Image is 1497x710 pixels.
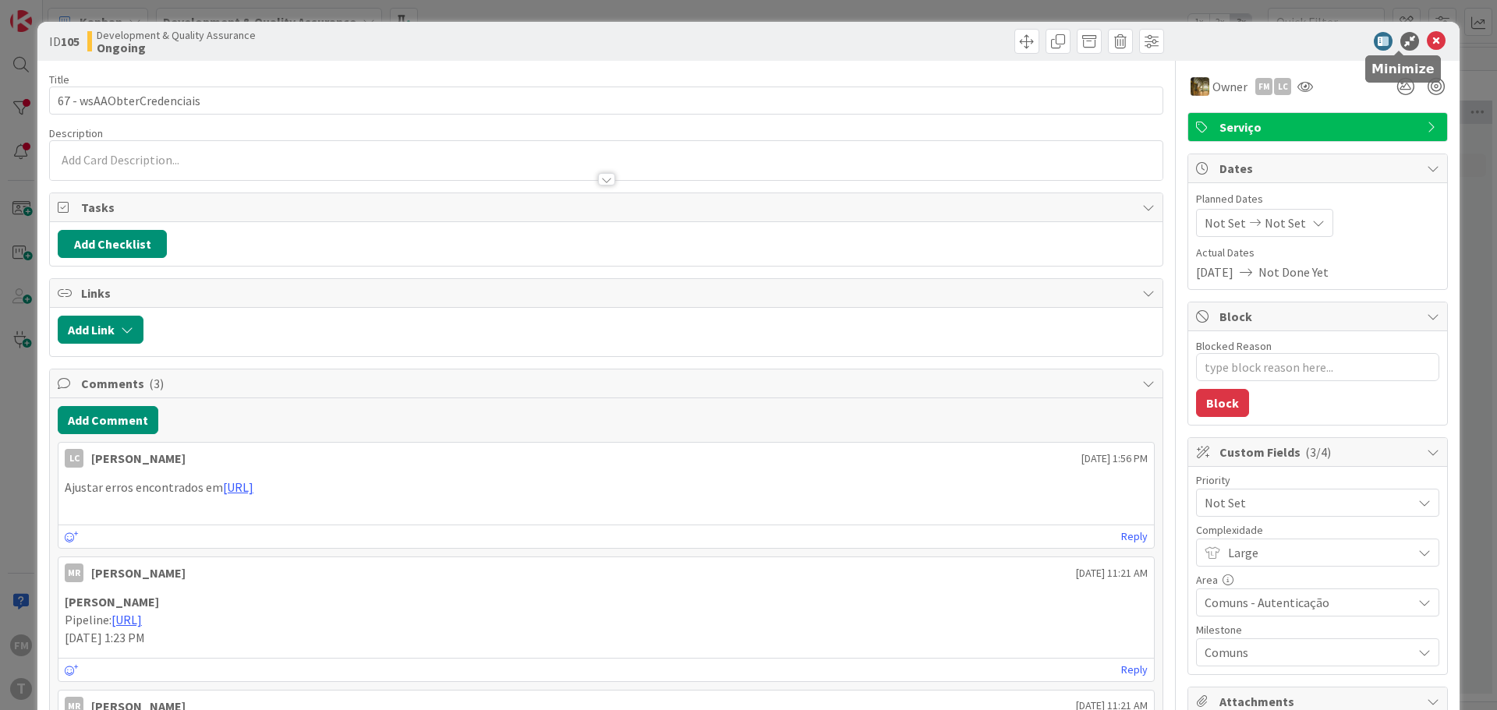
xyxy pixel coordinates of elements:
span: Description [49,126,103,140]
div: FM [1255,78,1272,95]
strong: [PERSON_NAME] [65,594,159,609]
div: Priority [1196,475,1439,486]
span: Planned Dates [1196,191,1439,207]
div: [PERSON_NAME] [91,449,186,468]
button: Add Checklist [58,230,167,258]
span: Serviço [1219,118,1419,136]
span: ( 3 ) [149,376,164,391]
a: [URL] [223,479,253,495]
div: [PERSON_NAME] [91,563,186,582]
span: Comuns [1205,641,1404,663]
span: [DATE] [1196,263,1233,281]
b: 105 [61,34,80,49]
span: Owner [1212,77,1247,96]
label: Title [49,72,69,87]
span: Tasks [81,198,1134,217]
p: Ajustar erros encontrados em [65,479,1148,496]
b: Ongoing [97,41,256,54]
span: Not Set [1205,492,1404,514]
div: MR [65,563,83,582]
span: Not Set [1265,214,1306,232]
span: ID [49,32,80,51]
span: [DATE] 11:21 AM [1076,565,1148,581]
span: Comments [81,374,1134,393]
label: Blocked Reason [1196,339,1272,353]
span: Pipeline: [65,612,111,627]
span: [DATE] 1:23 PM [65,630,145,645]
span: Comuns - Autenticação [1205,592,1404,613]
div: Area [1196,574,1439,585]
span: [DATE] 1:56 PM [1081,450,1148,467]
span: Development & Quality Assurance [97,29,256,41]
button: Add Link [58,316,143,344]
input: type card name here... [49,87,1163,115]
h5: Minimize [1371,62,1435,76]
span: Not Done Yet [1258,263,1329,281]
div: Milestone [1196,624,1439,635]
span: Actual Dates [1196,245,1439,261]
img: JC [1191,77,1209,96]
span: ( 3/4 ) [1305,444,1331,460]
div: Complexidade [1196,525,1439,535]
button: Add Comment [58,406,158,434]
a: [URL] [111,612,142,627]
div: LC [1274,78,1291,95]
span: Not Set [1205,214,1246,232]
div: LC [65,449,83,468]
button: Block [1196,389,1249,417]
span: Large [1228,542,1404,563]
span: Block [1219,307,1419,326]
span: Links [81,284,1134,302]
a: Reply [1121,660,1148,680]
a: Reply [1121,527,1148,546]
span: Dates [1219,159,1419,178]
span: Custom Fields [1219,443,1419,461]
